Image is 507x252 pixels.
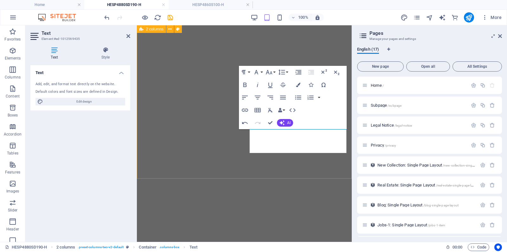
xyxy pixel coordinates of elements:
i: Navigator [426,14,433,21]
p: Images [6,189,19,194]
div: Settings [480,222,485,228]
div: Duplicate [480,123,485,128]
span: /new-collection-single-page-layout [443,164,492,167]
div: Language Tabs [357,47,502,59]
span: Click to open page [371,103,401,108]
span: All Settings [455,65,499,68]
div: Remove [490,142,495,148]
button: Strikethrough [277,79,289,91]
h4: HESP4860S100-H [169,1,253,8]
button: Redo (⌘⇧Z) [252,117,264,129]
div: Subpage/subpage [369,103,468,107]
h3: Manage your pages and settings [369,36,489,42]
span: Open all [409,65,447,68]
button: Insert Link [239,104,251,117]
button: Paragraph Format [239,66,251,79]
i: Save (Ctrl+S) [167,14,174,21]
div: Legal Notice/legal-notice [369,123,468,127]
div: This layout is used as a template for all items (e.g. a blog post) of this collection. The conten... [370,162,375,168]
div: Duplicate [480,142,485,148]
span: Click to open page [371,83,384,88]
button: Underline (⌘U) [264,79,276,91]
button: reload [154,14,161,21]
span: Click to select. Double-click to edit [139,243,157,251]
i: Commerce [451,14,459,21]
span: Code [471,243,486,251]
span: Click to open page [377,203,459,207]
button: Superscript [318,66,330,79]
i: Reload page [154,14,161,21]
span: Click to open page [377,163,492,167]
button: pages [413,14,421,21]
div: Settings [480,162,485,168]
button: Colors [292,79,304,91]
button: design [401,14,408,21]
p: Header [6,227,19,232]
p: Content [6,94,20,99]
h4: Text [30,47,81,60]
i: Undo: Change text (Ctrl+Z) [103,14,111,21]
i: This element is a customizable preset [126,245,129,249]
span: Click to select. Double-click to edit [56,243,75,251]
span: Click to open page [377,223,445,227]
button: Insert Table [252,104,264,117]
div: Remove [490,123,495,128]
a: Click to cancel selection. Double-click to open Pages [5,243,47,251]
div: Settings [480,202,485,208]
p: Favorites [4,37,21,42]
h6: Session time [446,243,463,251]
div: Settings [471,142,476,148]
span: /jobs-1-item [428,224,446,227]
span: 2 columns [146,27,164,31]
div: Add, edit, and format text directly on the website. [35,82,125,87]
button: More [479,12,504,22]
div: Privacy/privacy [369,143,468,147]
div: Duplicate [480,103,485,108]
button: AI [277,119,293,127]
span: /privacy [385,144,396,147]
div: Jobs-1: Single Page Layout/jobs-1-item [375,223,477,227]
button: Open all [406,61,450,72]
h6: 100% [298,14,308,21]
p: Tables [7,151,18,156]
div: Remove [490,202,495,208]
button: All Settings [452,61,502,72]
span: /subpage [388,104,401,107]
button: Confirm (⌘+⏎) [264,117,276,129]
p: Accordion [4,132,22,137]
button: 100% [289,14,311,21]
div: Blog: Single Page Layout/blog-single-page-layout [375,203,477,207]
button: Increase Indent [292,66,305,79]
button: HTML [286,104,298,117]
span: AI [287,121,291,125]
button: Clear Formatting [264,104,276,117]
button: Ordered List [317,91,322,104]
i: Publish [465,14,472,21]
div: Settings [480,182,485,188]
div: Remove [490,103,495,108]
button: commerce [451,14,459,21]
button: Icons [305,79,317,91]
button: Align Center [252,91,264,104]
span: : [457,245,458,249]
h2: Text [42,30,130,36]
i: Design (Ctrl+Alt+Y) [401,14,408,21]
i: On resize automatically adjust zoom level to fit chosen device. [315,15,320,20]
button: Font Size [264,66,276,79]
span: Click to open page [371,143,396,148]
button: New page [357,61,404,72]
button: Decrease Indent [305,66,317,79]
button: Code [468,243,489,251]
button: undo [103,14,111,21]
div: This layout is used as a template for all items (e.g. a blog post) of this collection. The conten... [370,202,375,208]
button: Align Left [239,91,251,104]
button: Font Family [252,66,264,79]
button: Subscript [331,66,343,79]
div: Duplicate [480,83,485,88]
button: Bold (⌘B) [239,79,251,91]
p: Boxes [8,113,18,118]
h2: Pages [369,30,502,36]
button: Special Characters [318,79,330,91]
div: Settings [471,103,476,108]
span: Click to open page [371,123,412,128]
